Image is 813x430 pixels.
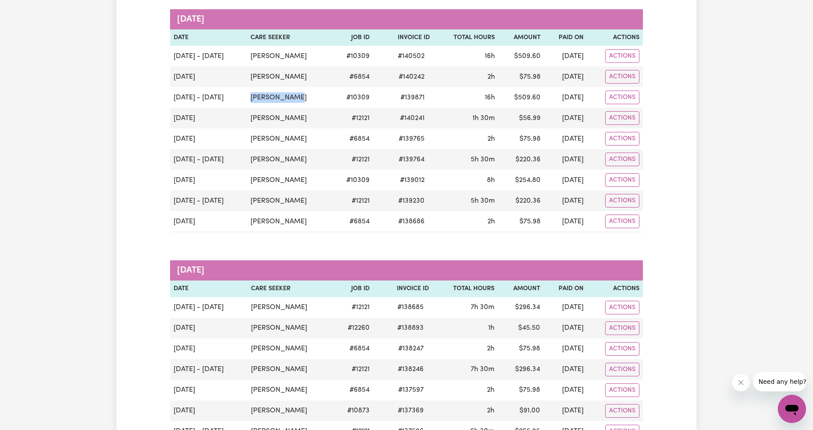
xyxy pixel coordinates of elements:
[471,197,495,204] span: 5 hours 30 minutes
[487,386,494,394] span: 2 hours
[605,173,639,187] button: Actions
[544,401,587,421] td: [DATE]
[605,70,639,84] button: Actions
[332,211,373,232] td: # 6854
[247,66,332,87] td: [PERSON_NAME]
[333,297,373,318] td: # 12121
[471,366,494,373] span: 7 hours 30 minutes
[332,29,373,46] th: Job ID
[587,281,643,297] th: Actions
[605,49,639,63] button: Actions
[247,29,332,46] th: Care Seeker
[605,194,639,208] button: Actions
[170,9,643,29] caption: [DATE]
[170,281,247,297] th: Date
[393,72,430,82] span: # 140242
[373,281,432,297] th: Invoice ID
[332,149,373,170] td: # 12121
[471,156,495,163] span: 5 hours 30 minutes
[247,170,332,190] td: [PERSON_NAME]
[333,281,373,297] th: Job ID
[247,281,333,297] th: Care Seeker
[544,190,587,211] td: [DATE]
[333,380,373,401] td: # 6854
[498,297,544,318] td: $ 296.34
[332,128,373,149] td: # 6854
[544,281,587,297] th: Paid On
[170,211,247,232] td: [DATE]
[170,170,247,190] td: [DATE]
[333,318,373,339] td: # 12260
[753,372,806,391] iframe: Message from company
[605,91,639,104] button: Actions
[544,66,587,87] td: [DATE]
[332,108,373,128] td: # 12121
[247,339,333,359] td: [PERSON_NAME]
[544,339,587,359] td: [DATE]
[393,196,430,206] span: # 139230
[487,407,494,414] span: 2 hours
[544,297,587,318] td: [DATE]
[605,321,639,335] button: Actions
[392,302,429,313] span: # 138685
[778,395,806,423] iframe: Button to launch messaging window
[247,380,333,401] td: [PERSON_NAME]
[247,401,333,421] td: [PERSON_NAME]
[498,170,544,190] td: $ 254.80
[392,51,430,62] span: # 140502
[392,405,429,416] span: # 137369
[170,46,247,66] td: [DATE] - [DATE]
[392,323,429,333] span: # 138893
[247,211,332,232] td: [PERSON_NAME]
[498,211,544,232] td: $ 75.98
[332,170,373,190] td: # 10309
[393,134,430,144] span: # 139765
[472,115,495,122] span: 1 hour 30 minutes
[498,87,544,108] td: $ 509.60
[605,363,639,376] button: Actions
[587,29,643,46] th: Actions
[485,94,495,101] span: 16 hours
[605,404,639,418] button: Actions
[247,87,332,108] td: [PERSON_NAME]
[247,149,332,170] td: [PERSON_NAME]
[605,342,639,356] button: Actions
[498,281,544,297] th: Amount
[170,66,247,87] td: [DATE]
[247,108,332,128] td: [PERSON_NAME]
[170,29,247,46] th: Date
[247,359,333,380] td: [PERSON_NAME]
[432,281,498,297] th: Total Hours
[170,318,247,339] td: [DATE]
[333,339,373,359] td: # 6854
[247,190,332,211] td: [PERSON_NAME]
[393,343,429,354] span: # 138247
[487,73,495,80] span: 2 hours
[332,66,373,87] td: # 6854
[395,92,430,103] span: # 139871
[544,380,587,401] td: [DATE]
[373,29,433,46] th: Invoice ID
[393,385,429,395] span: # 137597
[544,29,587,46] th: Paid On
[544,211,587,232] td: [DATE]
[487,135,495,142] span: 2 hours
[544,46,587,66] td: [DATE]
[605,153,639,166] button: Actions
[498,359,544,380] td: $ 296.34
[332,190,373,211] td: # 12121
[471,304,494,311] span: 7 hours 30 minutes
[544,128,587,149] td: [DATE]
[498,190,544,211] td: $ 220.36
[170,297,247,318] td: [DATE] - [DATE]
[247,318,333,339] td: [PERSON_NAME]
[498,66,544,87] td: $ 75.98
[498,128,544,149] td: $ 75.98
[485,53,495,60] span: 16 hours
[544,87,587,108] td: [DATE]
[498,46,544,66] td: $ 509.60
[333,359,373,380] td: # 12121
[605,215,639,228] button: Actions
[170,128,247,149] td: [DATE]
[332,46,373,66] td: # 10309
